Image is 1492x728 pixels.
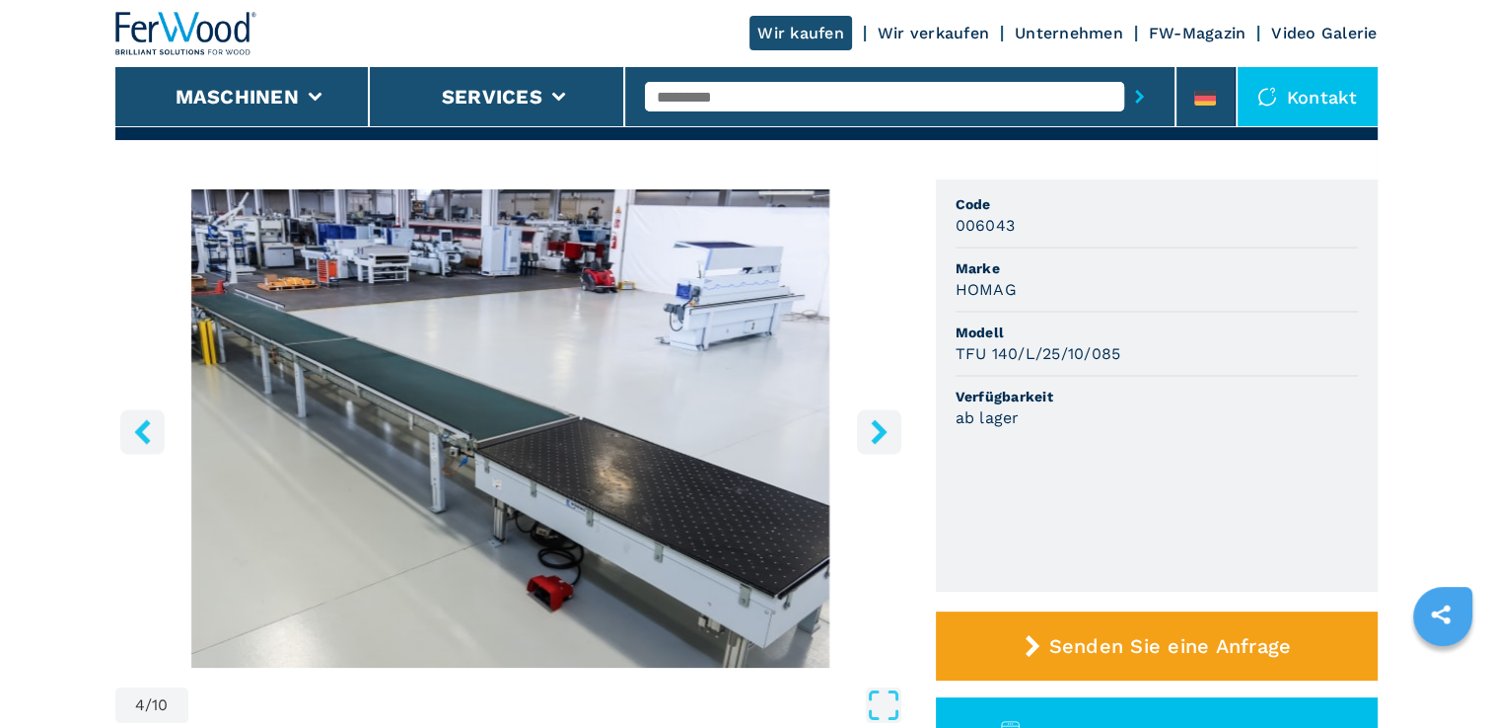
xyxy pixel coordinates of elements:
[115,189,906,668] img: Plattenrückführung HOMAG TFU 140/L/25/10/085
[878,24,989,42] a: Wir verkaufen
[956,214,1016,237] h3: 006043
[749,16,852,50] a: Wir kaufen
[1271,24,1377,42] a: Video Galerie
[956,342,1121,365] h3: TFU 140/L/25/10/085
[135,697,145,713] span: 4
[145,697,152,713] span: /
[956,406,1020,429] h3: ab lager
[115,189,906,668] div: Go to Slide 4
[956,194,1358,214] span: Code
[442,85,542,109] button: Services
[1238,67,1378,126] div: Kontakt
[1408,639,1477,713] iframe: Chat
[1015,24,1123,42] a: Unternehmen
[956,278,1017,301] h3: HOMAG
[956,323,1358,342] span: Modell
[115,12,257,55] img: Ferwood
[956,258,1358,278] span: Marke
[1416,590,1465,639] a: sharethis
[1048,634,1291,658] span: Senden Sie eine Anfrage
[1124,74,1155,119] button: submit-button
[120,409,165,454] button: left-button
[1149,24,1246,42] a: FW-Magazin
[857,409,901,454] button: right-button
[193,688,901,723] button: Open Fullscreen
[936,612,1378,681] button: Senden Sie eine Anfrage
[1257,87,1277,107] img: Kontakt
[152,697,169,713] span: 10
[176,85,299,109] button: Maschinen
[956,387,1358,406] span: Verfügbarkeit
